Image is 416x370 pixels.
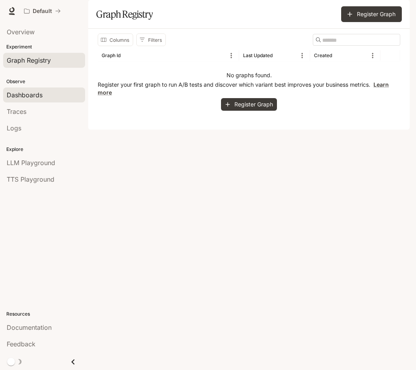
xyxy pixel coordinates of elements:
[341,6,402,22] button: Register Graph
[136,33,166,46] button: Show filters
[296,50,308,61] button: Menu
[98,33,133,46] button: Select columns
[273,50,285,61] button: Sort
[243,52,273,58] div: Last Updated
[20,3,64,19] button: All workspaces
[225,50,237,61] button: Menu
[313,34,400,46] div: Search
[314,52,332,58] div: Created
[221,98,277,111] button: Register Graph
[333,50,345,61] button: Sort
[227,71,272,79] p: No graphs found.
[102,52,121,58] div: Graph Id
[96,6,153,22] h1: Graph Registry
[121,50,133,61] button: Sort
[98,81,389,96] a: Learn more
[33,8,52,15] p: Default
[98,81,400,97] p: Register your first graph to run A/B tests and discover which variant best improves your business...
[367,50,379,61] button: Menu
